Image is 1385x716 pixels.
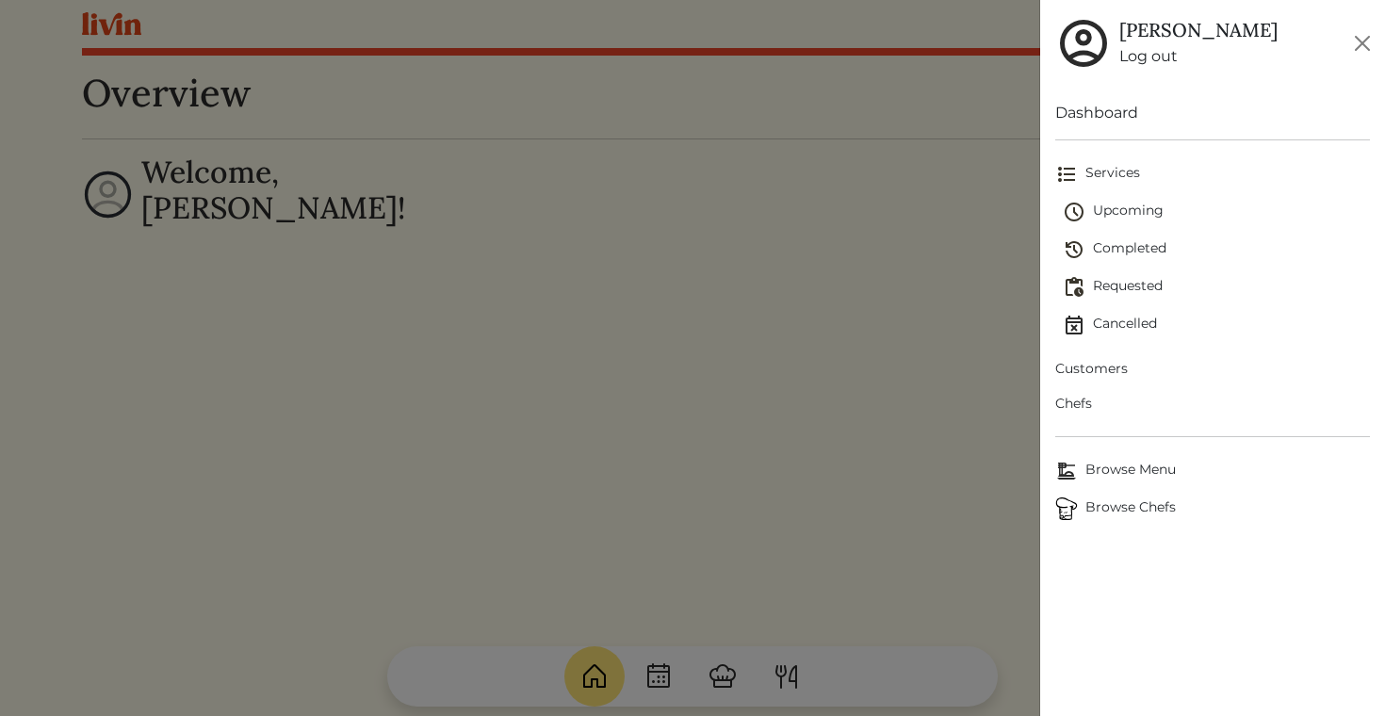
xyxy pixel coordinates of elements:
a: Customers [1055,351,1371,386]
h5: [PERSON_NAME] [1119,19,1278,41]
a: Dashboard [1055,102,1371,124]
a: Completed [1063,231,1371,268]
img: history-2b446bceb7e0f53b931186bf4c1776ac458fe31ad3b688388ec82af02103cd45.svg [1063,238,1085,261]
a: Chefs [1055,386,1371,421]
span: Requested [1063,276,1371,299]
button: Close [1347,28,1377,58]
img: user_account-e6e16d2ec92f44fc35f99ef0dc9cddf60790bfa021a6ecb1c896eb5d2907b31c.svg [1055,15,1112,72]
span: Services [1055,163,1371,186]
a: Upcoming [1063,193,1371,231]
span: Upcoming [1063,201,1371,223]
a: Services [1055,155,1371,193]
span: Browse Chefs [1055,497,1371,520]
img: schedule-fa401ccd6b27cf58db24c3bb5584b27dcd8bd24ae666a918e1c6b4ae8c451a22.svg [1063,201,1085,223]
img: format_list_bulleted-ebc7f0161ee23162107b508e562e81cd567eeab2455044221954b09d19068e74.svg [1055,163,1078,186]
a: Log out [1119,45,1278,68]
img: event_cancelled-67e280bd0a9e072c26133efab016668ee6d7272ad66fa3c7eb58af48b074a3a4.svg [1063,314,1085,336]
img: Browse Menu [1055,460,1078,482]
span: Customers [1055,359,1371,379]
span: Chefs [1055,394,1371,414]
a: Requested [1063,268,1371,306]
a: Cancelled [1063,306,1371,344]
span: Browse Menu [1055,460,1371,482]
a: ChefsBrowse Chefs [1055,490,1371,528]
span: Completed [1063,238,1371,261]
img: pending_actions-fd19ce2ea80609cc4d7bbea353f93e2f363e46d0f816104e4e0650fdd7f915cf.svg [1063,276,1085,299]
span: Cancelled [1063,314,1371,336]
a: Browse MenuBrowse Menu [1055,452,1371,490]
img: Browse Chefs [1055,497,1078,520]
